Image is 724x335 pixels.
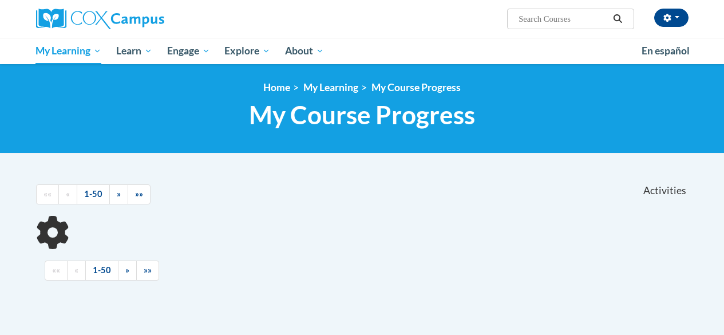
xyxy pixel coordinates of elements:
[45,261,68,281] a: Begining
[517,12,609,26] input: Search Courses
[66,189,70,199] span: «
[224,44,270,58] span: Explore
[303,81,358,93] a: My Learning
[263,81,290,93] a: Home
[109,38,160,64] a: Learn
[609,12,626,26] button: Search
[36,9,164,29] img: Cox Campus
[371,81,461,93] a: My Course Progress
[217,38,278,64] a: Explore
[77,184,110,204] a: 1-50
[52,265,60,275] span: ««
[278,38,331,64] a: About
[144,265,152,275] span: »»
[67,261,86,281] a: Previous
[654,9,689,27] button: Account Settings
[35,44,101,58] span: My Learning
[634,39,697,63] a: En español
[135,189,143,199] span: »»
[74,265,78,275] span: «
[642,45,690,57] span: En español
[27,38,697,64] div: Main menu
[117,189,121,199] span: »
[167,44,210,58] span: Engage
[160,38,217,64] a: Engage
[29,38,109,64] a: My Learning
[643,184,686,197] span: Activities
[85,261,118,281] a: 1-50
[36,9,242,29] a: Cox Campus
[116,44,152,58] span: Learn
[118,261,137,281] a: Next
[43,189,52,199] span: ««
[125,265,129,275] span: »
[109,184,128,204] a: Next
[136,261,159,281] a: End
[285,44,324,58] span: About
[36,184,59,204] a: Begining
[58,184,77,204] a: Previous
[128,184,151,204] a: End
[249,100,475,130] span: My Course Progress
